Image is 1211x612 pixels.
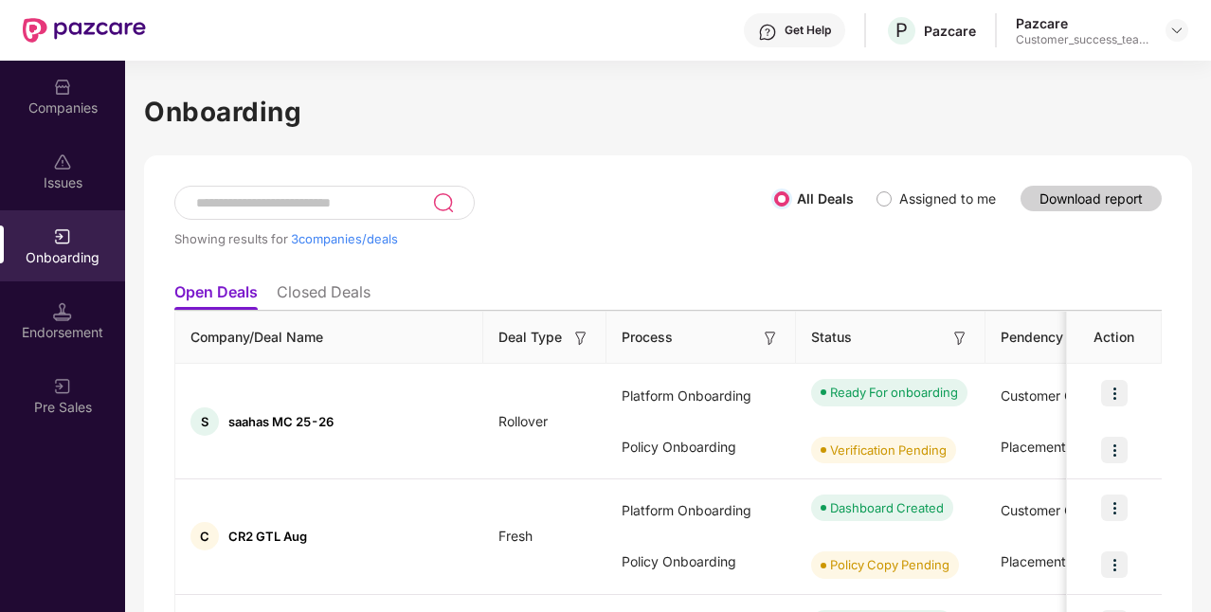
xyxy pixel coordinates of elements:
div: Policy Onboarding [606,536,796,587]
div: Customer_success_team_lead [1016,32,1148,47]
span: Process [622,327,673,348]
label: All Deals [797,190,854,207]
img: svg+xml;base64,PHN2ZyB3aWR0aD0iMjAiIGhlaWdodD0iMjAiIHZpZXdCb3g9IjAgMCAyMCAyMCIgZmlsbD0ibm9uZSIgeG... [53,377,72,396]
div: Pazcare [1016,14,1148,32]
div: S [190,407,219,436]
img: svg+xml;base64,PHN2ZyBpZD0iRHJvcGRvd24tMzJ4MzIiIHhtbG5zPSJodHRwOi8vd3d3LnczLm9yZy8yMDAwL3N2ZyIgd2... [1169,23,1184,38]
img: svg+xml;base64,PHN2ZyBpZD0iSXNzdWVzX2Rpc2FibGVkIiB4bWxucz0iaHR0cDovL3d3dy53My5vcmcvMjAwMC9zdmciIH... [53,153,72,171]
div: Pazcare [924,22,976,40]
th: Action [1067,312,1162,364]
li: Open Deals [174,282,258,310]
div: Dashboard Created [830,498,944,517]
span: 3 companies/deals [291,231,398,246]
div: Platform Onboarding [606,485,796,536]
img: svg+xml;base64,PHN2ZyB3aWR0aD0iMTQuNSIgaGVpZ2h0PSIxNC41IiB2aWV3Qm94PSIwIDAgMTYgMTYiIGZpbGw9Im5vbm... [53,302,72,321]
img: svg+xml;base64,PHN2ZyBpZD0iQ29tcGFuaWVzIiB4bWxucz0iaHR0cDovL3d3dy53My5vcmcvMjAwMC9zdmciIHdpZHRoPS... [53,78,72,97]
img: svg+xml;base64,PHN2ZyB3aWR0aD0iMjAiIGhlaWdodD0iMjAiIHZpZXdCb3g9IjAgMCAyMCAyMCIgZmlsbD0ibm9uZSIgeG... [53,227,72,246]
img: New Pazcare Logo [23,18,146,43]
img: svg+xml;base64,PHN2ZyB3aWR0aD0iMTYiIGhlaWdodD0iMTYiIHZpZXdCb3g9IjAgMCAxNiAxNiIgZmlsbD0ibm9uZSIgeG... [571,329,590,348]
span: CR2 GTL Aug [228,529,307,544]
img: icon [1101,437,1128,463]
img: icon [1101,380,1128,406]
img: svg+xml;base64,PHN2ZyB3aWR0aD0iMjQiIGhlaWdodD0iMjUiIHZpZXdCb3g9IjAgMCAyNCAyNSIgZmlsbD0ibm9uZSIgeG... [432,191,454,214]
span: P [895,19,908,42]
img: icon [1101,551,1128,578]
span: Customer Onboarding [1001,502,1138,518]
img: svg+xml;base64,PHN2ZyB3aWR0aD0iMTYiIGhlaWdodD0iMTYiIHZpZXdCb3g9IjAgMCAxNiAxNiIgZmlsbD0ibm9uZSIgeG... [761,329,780,348]
span: Fresh [483,528,548,544]
span: Pendency On [1001,327,1085,348]
div: Showing results for [174,231,774,246]
span: saahas MC 25-26 [228,414,334,429]
label: Assigned to me [899,190,996,207]
img: svg+xml;base64,PHN2ZyB3aWR0aD0iMTYiIGhlaWdodD0iMTYiIHZpZXdCb3g9IjAgMCAxNiAxNiIgZmlsbD0ibm9uZSIgeG... [950,329,969,348]
span: Placement [1001,553,1066,569]
span: Deal Type [498,327,562,348]
div: Ready For onboarding [830,383,958,402]
span: Placement [1001,439,1066,455]
div: Verification Pending [830,441,947,459]
h1: Onboarding [144,91,1192,133]
li: Closed Deals [277,282,371,310]
div: Policy Onboarding [606,422,796,473]
div: Platform Onboarding [606,370,796,422]
button: Download report [1021,186,1162,211]
span: Rollover [483,413,563,429]
span: Status [811,327,852,348]
img: svg+xml;base64,PHN2ZyBpZD0iSGVscC0zMngzMiIgeG1sbnM9Imh0dHA6Ly93d3cudzMub3JnLzIwMDAvc3ZnIiB3aWR0aD... [758,23,777,42]
span: Customer Onboarding [1001,387,1138,404]
div: Get Help [785,23,831,38]
div: C [190,522,219,550]
th: Company/Deal Name [175,312,483,364]
img: icon [1101,495,1128,521]
div: Policy Copy Pending [830,555,949,574]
